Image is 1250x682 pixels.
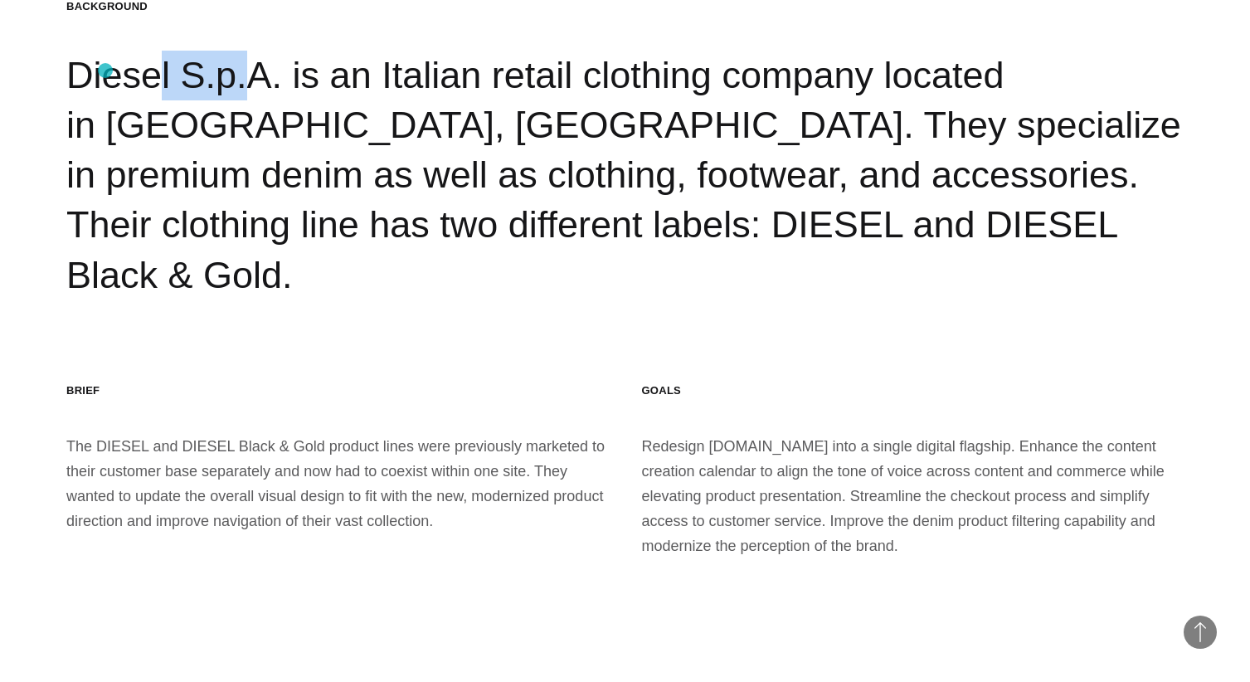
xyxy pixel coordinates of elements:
h3: Goals [642,383,1184,397]
div: Redesign [DOMAIN_NAME] into a single digital flagship. Enhance the content creation calendar to a... [642,383,1184,558]
div: The DIESEL and DIESEL Black & Gold product lines were previously marketed to their customer base ... [66,383,609,558]
h3: Brief [66,383,609,397]
button: Back to Top [1184,616,1217,649]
